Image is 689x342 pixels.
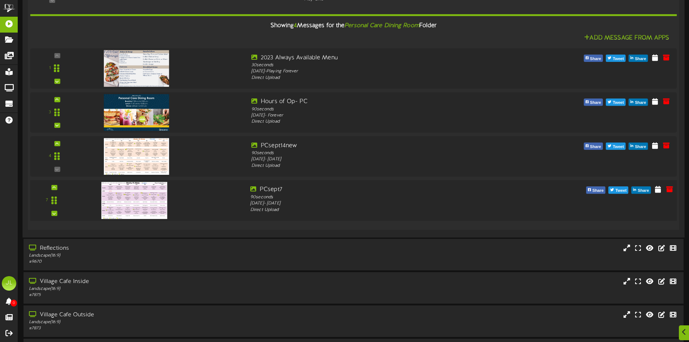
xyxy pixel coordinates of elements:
[251,163,510,169] div: Direct Upload
[631,186,651,194] button: Share
[582,34,671,43] button: Add Message From Apps
[611,55,625,63] span: Tweet
[29,319,293,325] div: Landscape ( 16:9 )
[584,55,603,62] button: Share
[250,194,511,200] div: 90 seconds
[251,119,510,125] div: Direct Upload
[584,98,603,106] button: Share
[588,143,603,151] span: Share
[104,138,169,175] img: 8bd65213-b33b-4033-8660-e5a77cfbddec.jpg
[29,259,293,265] div: # 9670
[250,207,511,213] div: Direct Upload
[29,253,293,259] div: Landscape ( 16:9 )
[591,187,605,195] span: Share
[588,55,603,63] span: Share
[251,68,510,75] div: [DATE] - Playing Forever
[25,18,682,34] div: Showing Messages for the Folder
[10,300,17,307] span: 0
[250,186,511,194] div: PCsept7
[29,292,293,298] div: # 7875
[633,143,647,151] span: Share
[608,186,628,194] button: Tweet
[606,98,626,106] button: Tweet
[29,286,293,292] div: Landscape ( 16:9 )
[633,99,647,107] span: Share
[250,200,511,207] div: [DATE] - [DATE]
[101,182,167,219] img: 023df727-338d-40be-85e0-0df87353f53e.jpg
[104,50,169,86] img: 5744eacd-89b9-4eb1-ad74-95857d9d302ceverydayofferingstvjpg.jpg
[633,55,647,63] span: Share
[614,187,628,195] span: Tweet
[584,143,603,150] button: Share
[586,186,605,194] button: Share
[251,142,510,150] div: PCsept14new
[629,55,648,62] button: Share
[629,143,648,150] button: Share
[629,98,648,106] button: Share
[294,22,297,29] span: 4
[606,143,626,150] button: Tweet
[251,113,510,119] div: [DATE] - Forever
[636,187,650,195] span: Share
[588,99,603,107] span: Share
[344,22,419,29] i: Personal Care Dining Room
[104,94,169,131] img: e6174f16-d4b5-4b95-bdb3-0545d18cd200pcnormalhours.jpg
[251,150,510,156] div: 90 seconds
[251,106,510,112] div: 90 seconds
[29,244,293,253] div: Reflections
[251,156,510,162] div: [DATE] - [DATE]
[29,278,293,286] div: Village Cafe Inside
[611,99,625,107] span: Tweet
[29,325,293,332] div: # 7873
[606,55,626,62] button: Tweet
[251,75,510,81] div: Direct Upload
[251,98,510,106] div: Hours of Op- PC
[611,143,625,151] span: Tweet
[251,62,510,68] div: 30 seconds
[2,276,16,291] div: JL
[251,54,510,62] div: 2023 Always Available Menu
[29,311,293,319] div: Village Cafe Outside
